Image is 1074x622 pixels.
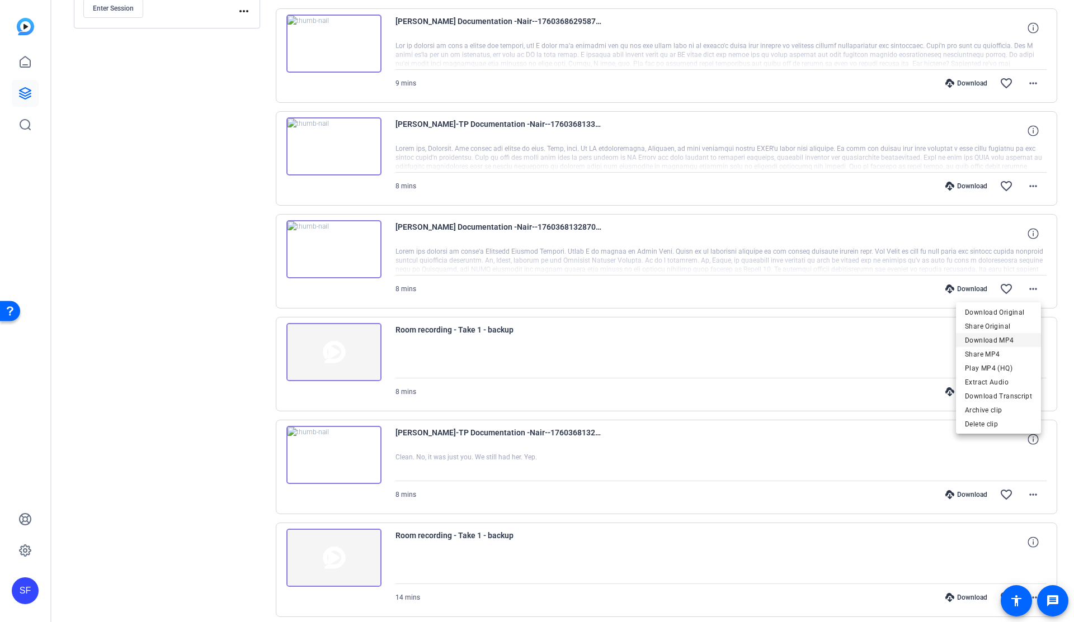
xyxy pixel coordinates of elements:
span: Share Original [965,320,1032,333]
span: Play MP4 (HQ) [965,362,1032,375]
span: Share MP4 [965,348,1032,361]
span: Delete clip [965,417,1032,431]
span: Download MP4 [965,334,1032,347]
span: Download Transcript [965,390,1032,403]
span: Extract Audio [965,376,1032,389]
span: Download Original [965,306,1032,319]
span: Archive clip [965,403,1032,417]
